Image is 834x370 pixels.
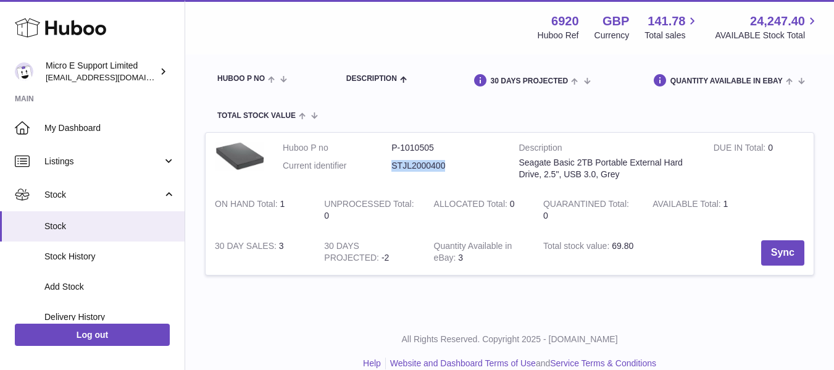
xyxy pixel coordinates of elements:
[550,358,656,368] a: Service Terms & Conditions
[44,189,162,201] span: Stock
[15,324,170,346] a: Log out
[538,30,579,41] div: Huboo Ref
[715,30,819,41] span: AVAILABLE Stock Total
[206,189,315,231] td: 1
[44,122,175,134] span: My Dashboard
[543,241,612,254] strong: Total stock value
[704,133,814,190] td: 0
[15,62,33,81] img: contact@micropcsupport.com
[551,13,579,30] strong: 6920
[750,13,805,30] span: 24,247.40
[603,13,629,30] strong: GBP
[44,281,175,293] span: Add Stock
[386,358,656,369] li: and
[324,241,382,266] strong: 30 DAYS PROJECTED
[346,75,397,83] span: Description
[519,142,695,157] strong: Description
[44,311,175,323] span: Delivery History
[594,30,630,41] div: Currency
[215,199,280,212] strong: ON HAND Total
[519,157,695,180] div: Seagate Basic 2TB Portable External Hard Drive, 2.5", USB 3.0, Grey
[761,240,804,266] button: Sync
[44,221,175,232] span: Stock
[714,143,768,156] strong: DUE IN Total
[391,160,500,172] dd: STJL2000400
[434,241,512,266] strong: Quantity Available in eBay
[195,334,824,345] p: All Rights Reserved. Copyright 2025 - [DOMAIN_NAME]
[217,75,265,83] span: Huboo P no
[653,199,723,212] strong: AVAILABLE Total
[44,156,162,167] span: Listings
[46,72,181,82] span: [EMAIL_ADDRESS][DOMAIN_NAME]
[543,199,629,212] strong: QUARANTINED Total
[543,211,548,221] span: 0
[283,142,391,154] dt: Huboo P no
[217,112,296,120] span: Total stock value
[44,251,175,263] span: Stock History
[434,199,510,212] strong: ALLOCATED Total
[283,160,391,172] dt: Current identifier
[215,241,279,254] strong: 30 DAY SALES
[315,231,424,275] td: -2
[425,189,534,231] td: 0
[643,189,753,231] td: 1
[612,241,633,251] span: 69.80
[315,189,424,231] td: 0
[491,77,569,85] span: 30 DAYS PROJECTED
[324,199,414,212] strong: UNPROCESSED Total
[670,77,783,85] span: Quantity Available in eBay
[648,13,685,30] span: 141.78
[425,231,534,275] td: 3
[215,142,264,172] img: product image
[206,231,315,275] td: 3
[391,142,500,154] dd: P-1010505
[644,30,699,41] span: Total sales
[390,358,536,368] a: Website and Dashboard Terms of Use
[715,13,819,41] a: 24,247.40 AVAILABLE Stock Total
[644,13,699,41] a: 141.78 Total sales
[46,60,157,83] div: Micro E Support Limited
[363,358,381,368] a: Help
